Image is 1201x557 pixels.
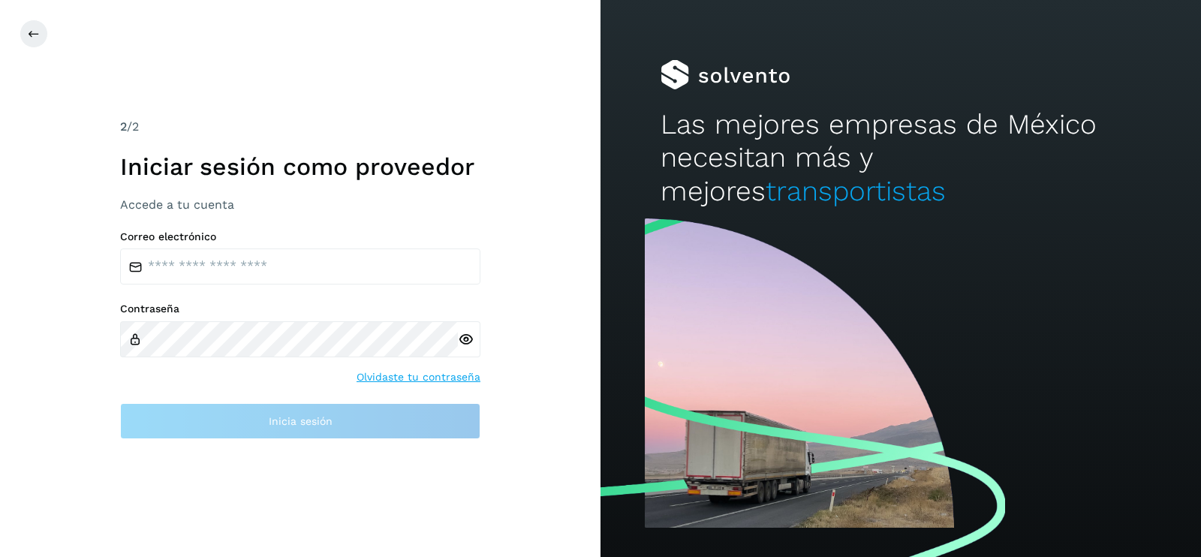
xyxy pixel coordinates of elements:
[120,303,480,315] label: Contraseña
[120,403,480,439] button: Inicia sesión
[120,118,480,136] div: /2
[120,230,480,243] label: Correo electrónico
[120,119,127,134] span: 2
[269,416,333,426] span: Inicia sesión
[766,175,946,207] span: transportistas
[661,108,1141,208] h2: Las mejores empresas de México necesitan más y mejores
[120,152,480,181] h1: Iniciar sesión como proveedor
[120,197,480,212] h3: Accede a tu cuenta
[357,369,480,385] a: Olvidaste tu contraseña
